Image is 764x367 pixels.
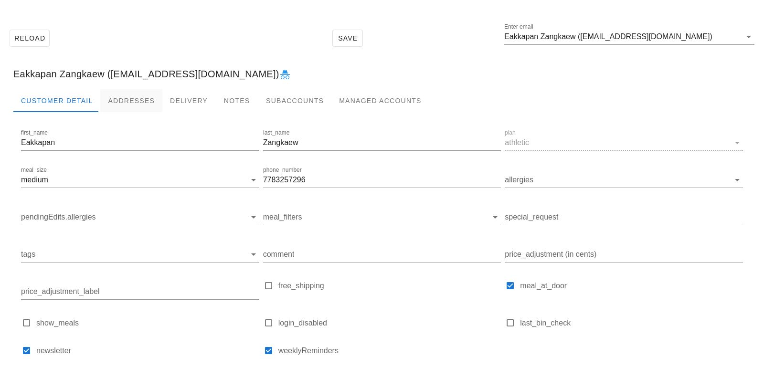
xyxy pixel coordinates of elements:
[263,210,501,225] div: meal_filters
[278,318,501,328] label: login_disabled
[10,30,50,47] button: Reload
[21,172,259,188] div: meal_sizemedium
[505,172,743,188] div: allergies
[21,210,259,225] div: pendingEdits.allergies
[263,129,289,136] label: last_name
[14,34,45,42] span: Reload
[36,318,259,328] label: show_meals
[263,167,302,174] label: phone_number
[215,89,258,112] div: Notes
[21,176,48,184] div: medium
[258,89,331,112] div: Subaccounts
[6,59,758,89] div: Eakkapan Zangkaew ([EMAIL_ADDRESS][DOMAIN_NAME])
[505,129,516,136] label: plan
[162,89,215,112] div: Delivery
[278,346,501,356] label: weeklyReminders
[520,318,743,328] label: last_bin_check
[337,34,359,42] span: Save
[520,281,743,291] label: meal_at_door
[278,281,501,291] label: free_shipping
[100,89,162,112] div: Addresses
[504,23,533,31] label: Enter email
[21,247,259,262] div: tags
[331,89,429,112] div: Managed Accounts
[36,346,259,356] label: newsletter
[21,129,48,136] label: first_name
[21,167,47,174] label: meal_size
[332,30,363,47] button: Save
[505,135,743,150] div: planathletic
[13,89,100,112] div: Customer Detail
